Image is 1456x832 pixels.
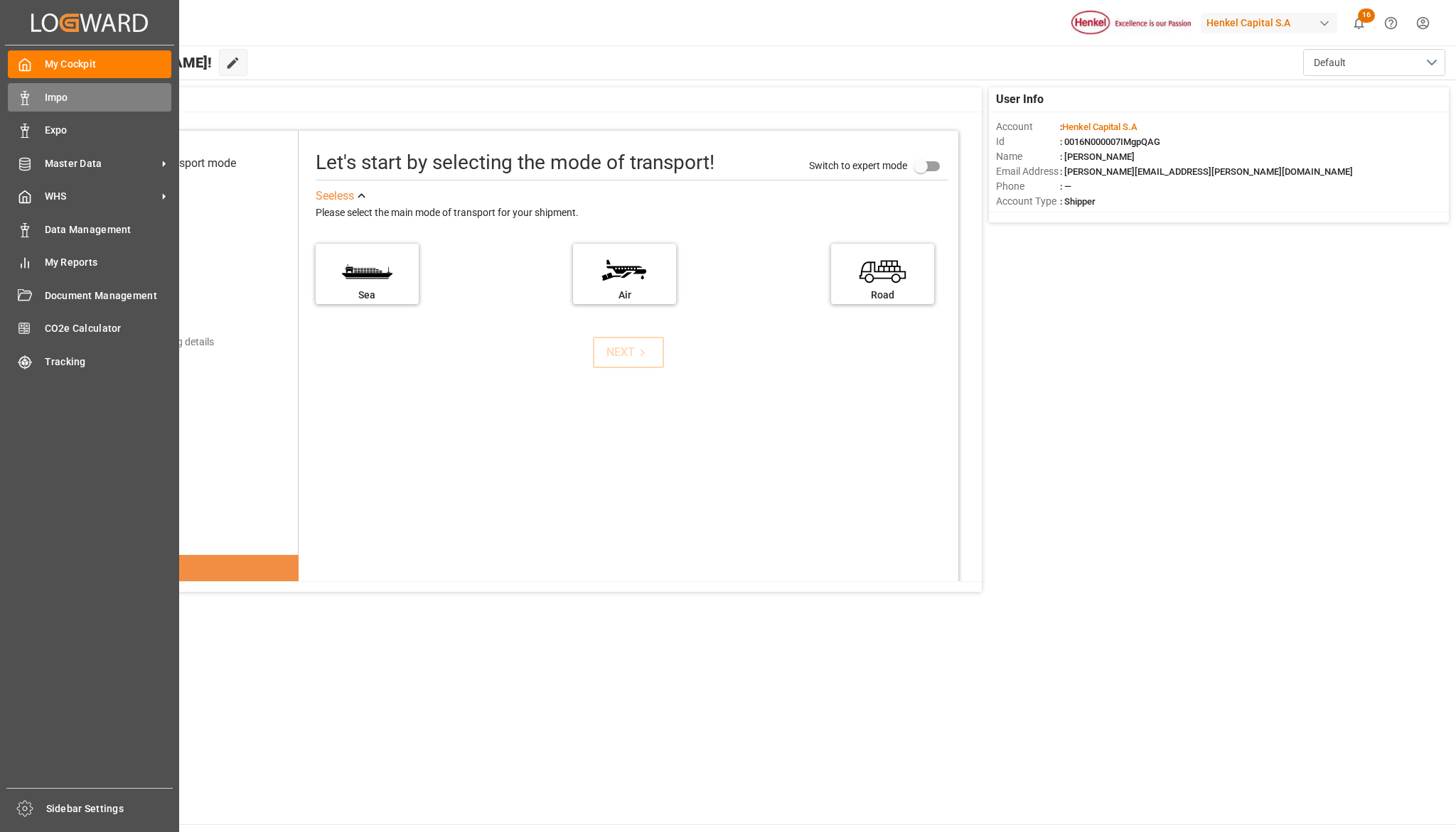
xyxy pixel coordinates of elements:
span: Master Data [45,156,157,171]
div: Henkel Capital S.A [1201,13,1337,33]
span: Henkel Capital S.A [1062,121,1137,132]
button: Henkel Capital S.A [1201,9,1343,36]
div: Road [838,288,927,303]
div: NEXT [606,344,650,361]
span: My Cockpit [45,57,172,72]
div: Please select the main mode of transport for your shipment. [316,205,948,222]
span: Tracking [45,355,172,369]
span: : 0016N000007IMgpQAG [1060,136,1160,147]
a: CO2e Calculator [8,315,171,342]
span: My Reports [45,255,172,270]
a: Tracking [8,347,171,375]
a: Impo [8,83,171,111]
span: Document Management [45,288,172,303]
span: Account [996,119,1060,134]
span: : [PERSON_NAME] [1060,151,1135,162]
div: Sea [323,288,412,303]
span: Impo [45,90,172,105]
span: Phone [996,179,1060,194]
div: Air [580,288,669,303]
button: open menu [1303,49,1445,76]
span: Name [996,149,1060,164]
a: My Cockpit [8,50,171,78]
button: show 16 new notifications [1343,7,1375,39]
span: Expo [45,123,172,138]
span: : [1060,121,1137,132]
img: Henkel%20logo.jpg_1689854090.jpg [1071,11,1191,36]
button: NEXT [593,337,664,368]
div: Select transport mode [126,155,236,172]
span: Account Type [996,194,1060,209]
span: Data Management [45,222,172,237]
a: Data Management [8,215,171,243]
span: : Shipper [1060,196,1096,207]
span: : — [1060,181,1071,192]
div: Let's start by selecting the mode of transport! [316,148,714,178]
a: Document Management [8,281,171,309]
span: Switch to expert mode [809,160,907,171]
span: Id [996,134,1060,149]
span: Email Address [996,164,1060,179]
a: My Reports [8,249,171,276]
span: : [PERSON_NAME][EMAIL_ADDRESS][PERSON_NAME][DOMAIN_NAME] [1060,166,1353,177]
div: See less [316,188,354,205]
span: 16 [1358,9,1375,23]
button: Help Center [1375,7,1407,39]
span: WHS [45,189,157,204]
span: Hello [PERSON_NAME]! [59,49,212,76]
a: Expo [8,117,171,144]
span: Default [1314,55,1346,70]
span: Sidebar Settings [46,801,173,816]
span: CO2e Calculator [45,321,172,336]
span: User Info [996,91,1044,108]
